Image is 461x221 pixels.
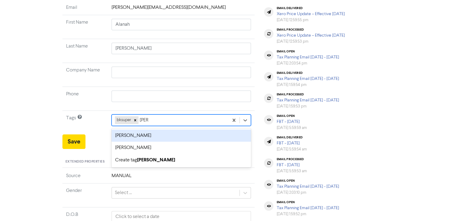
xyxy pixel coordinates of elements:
[276,168,307,174] div: [DATE] 5:59:53 am
[276,17,345,23] div: [DATE] 12:59:55 pm
[276,98,339,102] a: Tax Planning Email [DATE] - [DATE]
[276,179,339,183] div: email open
[108,172,255,183] td: MANUAL
[276,211,339,217] div: [DATE] 1:59:52 pm
[112,142,251,154] div: [PERSON_NAME]
[115,116,132,124] div: bksuper
[62,87,108,111] td: Phone
[276,120,299,124] a: FBT - [DATE]
[62,183,108,207] td: Gender
[276,141,299,145] a: FBT - [DATE]
[62,15,108,39] td: First Name
[276,39,345,45] div: [DATE] 12:59:53 pm
[115,158,175,163] span: Create tag
[276,33,345,38] a: Xero Price Update – Effective [DATE]
[276,71,339,75] div: email delivered
[276,12,345,16] a: Xero Price Update – Effective [DATE]
[137,157,175,163] b: [PERSON_NAME]
[276,93,339,96] div: email processed
[112,130,251,142] div: [PERSON_NAME]
[62,39,108,63] td: Last Name
[276,147,307,152] div: [DATE] 5:59:54 am
[385,156,461,221] iframe: Chat Widget
[276,82,339,88] div: [DATE] 1:59:54 pm
[62,4,108,15] td: Email
[276,28,345,31] div: email processed
[62,172,108,183] td: Source
[62,111,108,135] td: Tags
[276,136,307,139] div: email delivered
[276,61,339,66] div: [DATE] 2:03:54 pm
[115,189,132,196] div: Select ...
[276,200,339,204] div: email open
[276,114,307,118] div: email open
[276,55,339,59] a: Tax Planning Email [DATE] - [DATE]
[276,163,299,167] a: FBT - [DATE]
[276,157,307,161] div: email processed
[62,63,108,87] td: Company Name
[62,156,255,168] div: Extended Properties
[276,206,339,210] a: Tax Planning Email [DATE] - [DATE]
[276,125,307,131] div: [DATE] 5:59:59 am
[108,4,255,15] td: [PERSON_NAME][EMAIL_ADDRESS][DOMAIN_NAME]
[276,50,339,53] div: email open
[276,77,339,81] a: Tax Planning Email [DATE] - [DATE]
[276,104,339,109] div: [DATE] 1:59:53 pm
[62,134,85,149] button: Save
[276,190,339,196] div: [DATE] 2:03:10 pm
[276,184,339,189] a: Tax Planning Email [DATE] - [DATE]
[276,6,345,10] div: email delivered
